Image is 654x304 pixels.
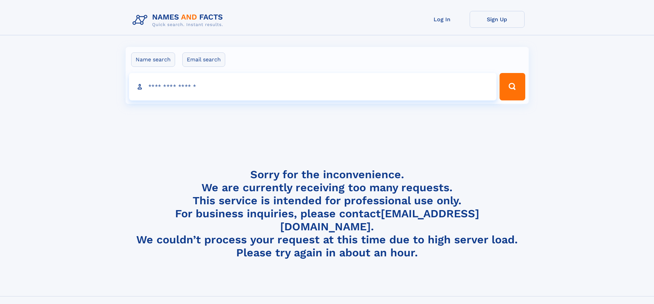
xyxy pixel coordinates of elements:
[470,11,525,28] a: Sign Up
[500,73,525,100] button: Search Button
[280,207,479,233] a: [EMAIL_ADDRESS][DOMAIN_NAME]
[131,52,175,67] label: Name search
[129,73,497,100] input: search input
[130,11,229,29] img: Logo Names and Facts
[130,168,525,259] h4: Sorry for the inconvenience. We are currently receiving too many requests. This service is intend...
[415,11,470,28] a: Log In
[182,52,225,67] label: Email search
